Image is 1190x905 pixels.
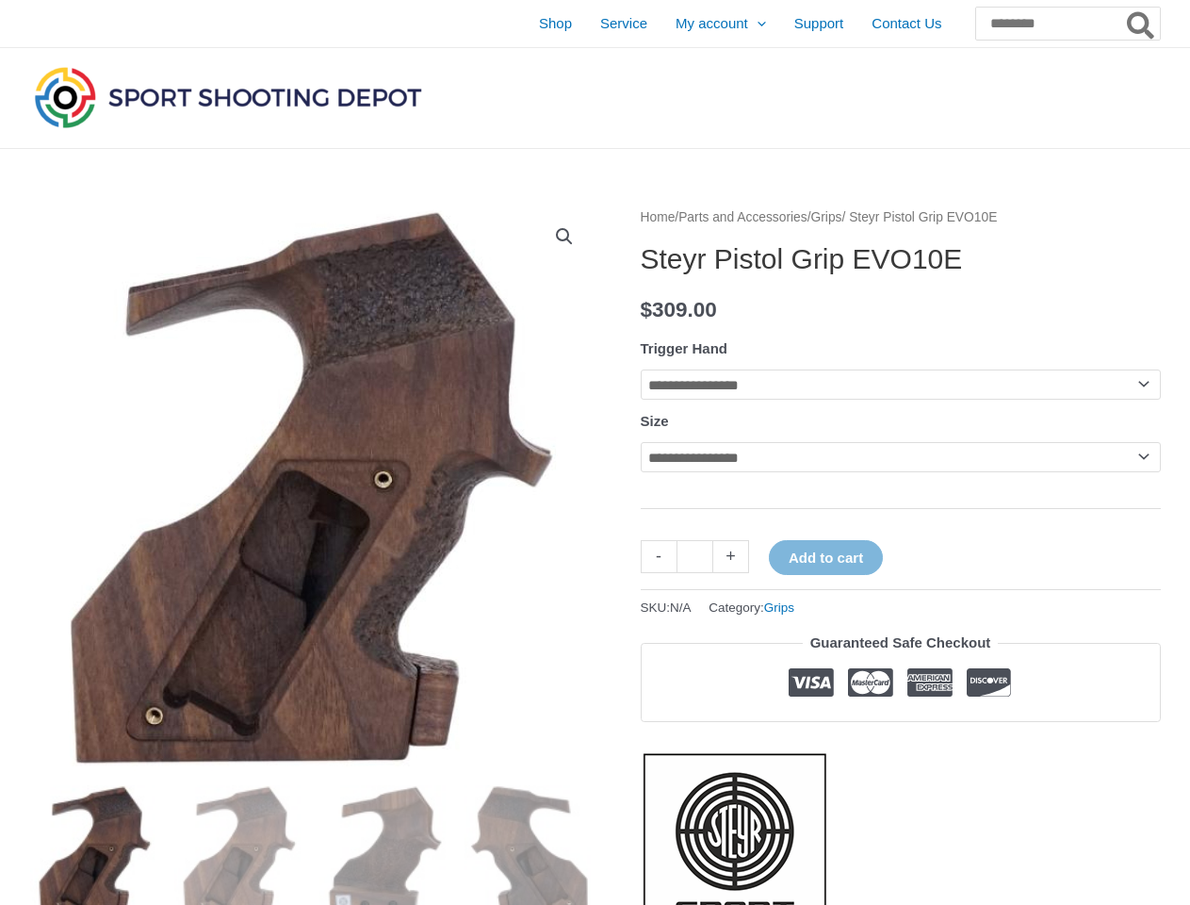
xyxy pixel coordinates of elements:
span: $ [641,298,653,321]
button: Search [1123,8,1160,40]
img: Steyr Pistol Grip EVO10E [30,206,595,771]
a: Grips [764,601,794,615]
nav: Breadcrumb [641,206,1161,230]
img: Sport Shooting Depot [30,62,426,132]
h1: Steyr Pistol Grip EVO10E [641,242,1161,276]
legend: Guaranteed Safe Checkout [803,630,999,656]
button: Add to cart [769,540,883,575]
a: - [641,540,677,573]
a: + [713,540,749,573]
label: Trigger Hand [641,340,728,356]
a: Home [641,210,676,224]
a: View full-screen image gallery [547,220,581,254]
input: Product quantity [677,540,713,573]
bdi: 309.00 [641,298,717,321]
a: Grips [811,210,842,224]
label: Size [641,413,669,429]
span: N/A [670,601,692,615]
a: Parts and Accessories [678,210,807,224]
span: Category: [709,596,794,619]
span: SKU: [641,596,692,619]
